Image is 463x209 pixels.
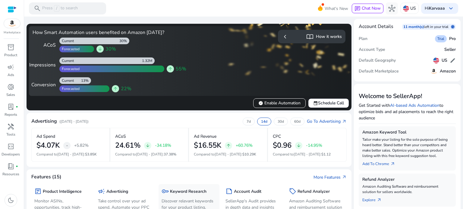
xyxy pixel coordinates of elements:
[362,137,452,158] p: Tailor make your listing for the sole purpose of being heard better. Stand better than your compe...
[33,81,56,88] div: Conversion
[98,47,102,51] span: arrow_downward
[449,36,456,41] h5: Pro
[7,123,14,130] span: handyman
[359,36,367,41] h5: Plan
[362,195,386,203] a: Explorearrow_outward
[403,5,409,11] img: us.svg
[7,143,14,150] span: code_blocks
[362,184,452,195] p: Amazon Auditing Software and reimbursement solution for sellers worldwide.
[362,158,400,167] a: Add To Chrome
[6,132,15,137] p: Tools
[225,188,233,195] span: summarize
[176,65,186,72] span: 55%
[307,118,347,124] a: Go To Advertisingarrow_outward
[7,83,14,91] span: donut_small
[59,119,89,124] p: ([DATE] - [DATE])
[429,5,445,11] b: Karvaaa
[194,133,216,140] p: Ad Revenue
[34,188,42,195] span: package
[444,47,456,52] h5: Seller
[33,41,56,49] div: ACoS
[59,78,74,83] div: Current
[59,58,74,63] div: Current
[42,5,78,12] p: Press to search
[215,152,241,157] span: [DATE] - [DATE]
[43,189,82,194] h5: Product Intelligence
[433,57,439,63] img: us.svg
[273,133,281,140] p: CPC
[261,119,267,124] p: 14d
[106,45,116,53] span: 30%
[59,86,80,91] div: Forecasted
[342,119,347,124] span: arrow_outward
[164,152,176,157] span: 37.38%
[106,189,128,194] h5: Advertising
[81,78,91,83] div: 13%
[296,143,301,148] span: arrow_downward
[194,141,221,150] h2: $16.55K
[424,24,451,29] p: left in your trial
[325,3,348,14] span: What's New
[440,69,456,74] h5: Amazon
[36,133,55,140] p: Ad Spend
[119,38,129,43] div: 30%
[142,58,155,63] div: 1.32M
[359,102,456,121] p: Get Started with to optimize bids and ad placements to reach the right audience
[115,141,140,150] h2: 24.61%
[410,3,416,14] p: US
[425,6,445,11] p: Hi
[145,143,150,148] span: arrow_downward
[447,5,455,12] span: keyboard_arrow_down
[450,57,456,63] span: edit
[362,177,452,182] h5: Refund Analyzer
[313,100,344,106] span: Schedule Call
[359,93,456,100] h3: Welcome to SellerApp!
[390,161,395,166] span: arrow_outward
[2,152,20,157] p: Developers
[57,152,84,157] span: [DATE] - [DATE]
[313,101,318,106] span: event
[6,92,15,97] p: Sales
[282,33,289,40] span: chevron_left
[437,36,444,41] span: Trial
[388,5,395,12] span: hub
[298,189,330,194] h5: Refund Analyzer
[7,103,14,110] span: lab_profile
[306,33,313,40] span: import_contacts
[308,98,349,108] button: eventSchedule Call
[377,198,382,202] span: arrow_outward
[5,112,17,117] p: Reports
[362,130,452,135] h5: Amazon Keyword Tool
[33,30,187,35] h4: How Smart Automation users benefited on Amazon [DATE]?
[8,72,14,78] p: Ads
[7,163,14,170] span: book_4
[16,165,18,168] span: fiber_manual_record
[430,68,437,75] img: amazon.svg
[85,152,97,157] span: $3.85K
[168,66,173,71] span: arrow_upward
[342,175,347,180] span: arrow_outward
[242,152,256,157] span: $10.29K
[54,5,59,12] span: /
[316,34,342,39] h5: How it works
[66,142,68,149] span: -
[36,141,60,150] h2: $4.07K
[155,143,171,148] p: -34.18%
[16,106,18,108] span: fiber_manual_record
[359,47,385,52] h5: Account Type
[59,66,80,71] div: Forecasted
[31,174,61,180] h4: Features (15)
[362,5,381,11] span: Chat Now
[289,188,296,195] span: sell
[113,86,118,91] span: arrow_upward
[258,101,263,106] span: verified
[306,143,322,148] p: -14.95%
[390,103,439,108] a: AI-based Ads Automation
[294,152,320,157] span: [DATE] - [DATE]
[136,152,163,157] span: [DATE] - [DATE]
[31,118,57,124] h4: Advertising
[226,143,231,148] span: arrow_upward
[121,85,131,92] span: 22%
[253,98,306,108] button: verifiedEnable Automation
[7,197,14,204] span: dark_mode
